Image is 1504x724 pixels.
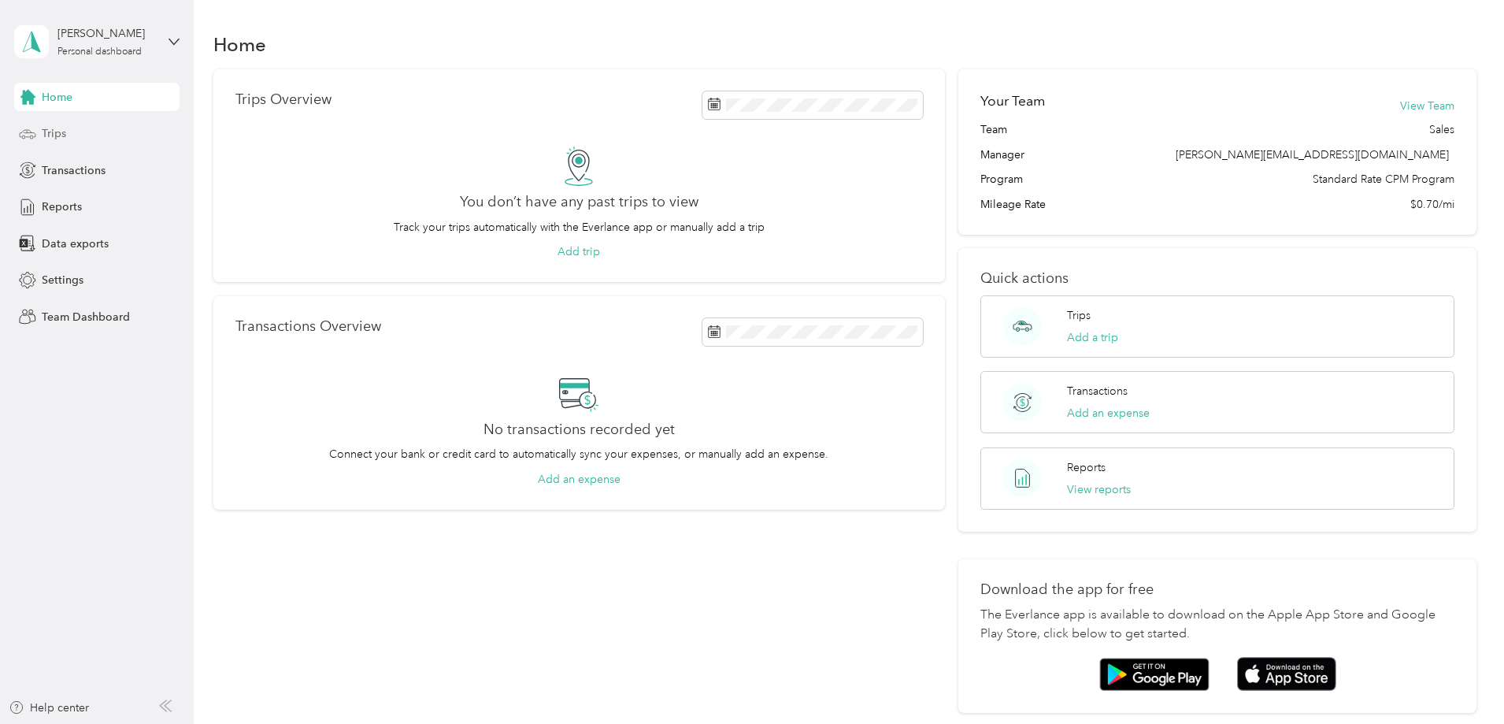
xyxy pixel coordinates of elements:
[1400,98,1454,114] button: View Team
[235,318,381,335] p: Transactions Overview
[980,147,1024,163] span: Manager
[1067,307,1091,324] p: Trips
[57,47,142,57] div: Personal dashboard
[1313,171,1454,187] span: Standard Rate CPM Program
[980,196,1046,213] span: Mileage Rate
[980,270,1454,287] p: Quick actions
[42,162,106,179] span: Transactions
[1067,405,1150,421] button: Add an expense
[42,236,109,252] span: Data exports
[9,700,89,716] button: Help center
[1099,658,1209,691] img: Google play
[1237,657,1336,691] img: App store
[42,309,130,325] span: Team Dashboard
[1176,148,1449,162] span: [PERSON_NAME][EMAIL_ADDRESS][DOMAIN_NAME]
[394,219,765,236] p: Track your trips automatically with the Everlance app or manually add a trip
[558,243,600,260] button: Add trip
[980,121,1007,138] span: Team
[235,91,332,108] p: Trips Overview
[329,446,828,462] p: Connect your bank or credit card to automatically sync your expenses, or manually add an expense.
[980,171,1023,187] span: Program
[1410,196,1454,213] span: $0.70/mi
[980,606,1454,644] p: The Everlance app is available to download on the Apple App Store and Google Play Store, click be...
[1067,383,1128,399] p: Transactions
[42,199,82,215] span: Reports
[1429,121,1454,138] span: Sales
[460,194,698,210] h2: You don’t have any past trips to view
[42,272,83,288] span: Settings
[42,89,72,106] span: Home
[1067,459,1106,476] p: Reports
[42,125,66,142] span: Trips
[483,421,675,438] h2: No transactions recorded yet
[213,36,266,53] h1: Home
[1416,636,1504,724] iframe: Everlance-gr Chat Button Frame
[980,581,1454,598] p: Download the app for free
[1067,481,1131,498] button: View reports
[980,91,1045,111] h2: Your Team
[538,471,620,488] button: Add an expense
[1067,329,1118,346] button: Add a trip
[57,25,156,42] div: [PERSON_NAME]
